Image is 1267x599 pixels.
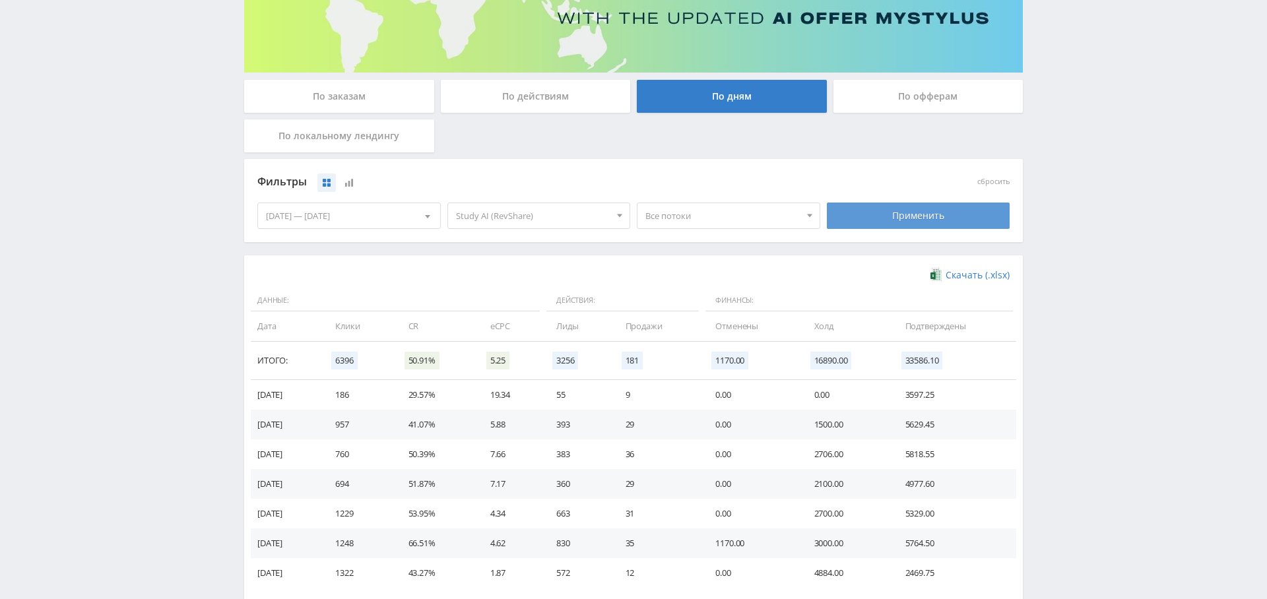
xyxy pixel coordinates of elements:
td: Лиды [543,311,612,341]
td: 2700.00 [801,499,892,528]
td: 0.00 [801,380,892,410]
span: 181 [622,352,643,369]
td: 0.00 [702,439,800,469]
td: 7.66 [477,439,543,469]
td: 4.62 [477,528,543,558]
img: xlsx [930,268,942,281]
span: 5.25 [486,352,509,369]
td: 1500.00 [801,410,892,439]
div: По офферам [833,80,1023,113]
td: 41.07% [395,410,477,439]
td: 3597.25 [892,380,1016,410]
span: 33586.10 [901,352,943,369]
td: [DATE] [251,410,322,439]
td: [DATE] [251,380,322,410]
td: Отменены [702,311,800,341]
td: 0.00 [702,499,800,528]
td: 53.95% [395,499,477,528]
td: 3000.00 [801,528,892,558]
td: 43.27% [395,558,477,588]
button: сбросить [977,177,1010,186]
td: 383 [543,439,612,469]
td: 694 [322,469,395,499]
td: 4.34 [477,499,543,528]
td: 5629.45 [892,410,1016,439]
div: По локальному лендингу [244,119,434,152]
td: 5818.55 [892,439,1016,469]
td: [DATE] [251,499,322,528]
span: Скачать (.xlsx) [946,270,1010,280]
td: [DATE] [251,528,322,558]
td: 2100.00 [801,469,892,499]
td: 51.87% [395,469,477,499]
div: Применить [827,203,1010,229]
td: 29.57% [395,380,477,410]
td: 186 [322,380,395,410]
span: Финансы: [705,290,1013,312]
div: По действиям [441,80,631,113]
td: 572 [543,558,612,588]
td: 29 [612,469,703,499]
td: 7.17 [477,469,543,499]
td: 0.00 [702,469,800,499]
span: Все потоки [645,203,800,228]
div: Фильтры [257,172,820,192]
td: Продажи [612,311,703,341]
span: 50.91% [405,352,439,369]
span: 16890.00 [810,352,852,369]
div: По заказам [244,80,434,113]
td: 360 [543,469,612,499]
td: 55 [543,380,612,410]
td: 5.88 [477,410,543,439]
td: [DATE] [251,439,322,469]
span: 3256 [552,352,578,369]
a: Скачать (.xlsx) [930,268,1010,282]
td: Клики [322,311,395,341]
td: 5764.50 [892,528,1016,558]
td: eCPC [477,311,543,341]
td: 393 [543,410,612,439]
td: 1.87 [477,558,543,588]
td: Итого: [251,342,322,380]
td: 760 [322,439,395,469]
td: 36 [612,439,703,469]
td: Дата [251,311,322,341]
div: По дням [637,80,827,113]
td: 2469.75 [892,558,1016,588]
div: [DATE] — [DATE] [258,203,440,228]
span: Данные: [251,290,540,312]
td: 19.34 [477,380,543,410]
td: [DATE] [251,558,322,588]
td: 0.00 [702,380,800,410]
td: 1229 [322,499,395,528]
td: 663 [543,499,612,528]
td: 0.00 [702,558,800,588]
td: 0.00 [702,410,800,439]
td: 66.51% [395,528,477,558]
td: 2706.00 [801,439,892,469]
td: 1248 [322,528,395,558]
span: Действия: [546,290,699,312]
td: 957 [322,410,395,439]
td: 4977.60 [892,469,1016,499]
td: 9 [612,380,703,410]
td: 31 [612,499,703,528]
td: 4884.00 [801,558,892,588]
td: 50.39% [395,439,477,469]
td: Подтверждены [892,311,1016,341]
span: Study AI (RevShare) [456,203,610,228]
td: 830 [543,528,612,558]
td: 29 [612,410,703,439]
td: [DATE] [251,469,322,499]
td: 5329.00 [892,499,1016,528]
td: Холд [801,311,892,341]
td: 12 [612,558,703,588]
td: CR [395,311,477,341]
span: 1170.00 [711,352,748,369]
td: 1322 [322,558,395,588]
span: 6396 [331,352,357,369]
td: 35 [612,528,703,558]
td: 1170.00 [702,528,800,558]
